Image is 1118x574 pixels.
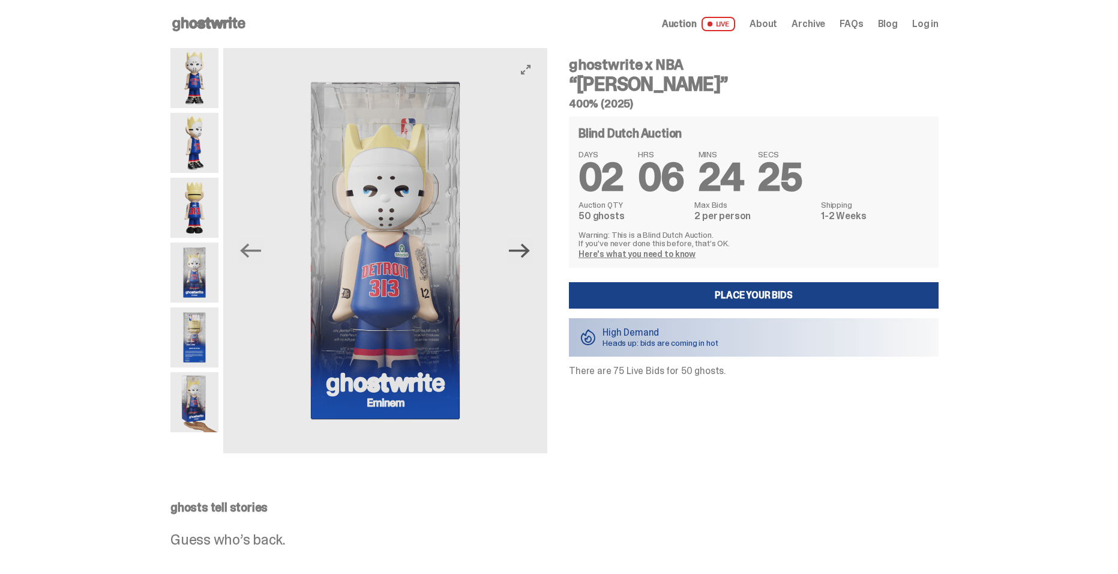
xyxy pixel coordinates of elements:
span: SECS [758,150,802,159]
dd: 2 per person [694,211,814,221]
a: Here's what you need to know [579,249,696,259]
span: DAYS [579,150,624,159]
dt: Max Bids [694,201,814,209]
h3: “[PERSON_NAME]” [569,74,939,94]
img: Copy%20of%20Eminem_NBA_400_6.png [170,178,218,238]
button: View full-screen [518,62,533,77]
img: Eminem_NBA_400_13.png [170,307,218,367]
img: eminem%20scale.png [170,372,218,432]
p: ghosts tell stories [170,501,939,513]
h4: ghostwrite x NBA [569,58,939,72]
span: 02 [579,153,624,202]
p: Heads up: bids are coming in hot [603,339,718,347]
dd: 1-2 Weeks [821,211,929,221]
dd: 50 ghosts [579,211,687,221]
img: Eminem_NBA_400_12.png [223,48,547,453]
p: High Demand [603,328,718,337]
h5: 400% (2025) [569,98,939,109]
span: LIVE [702,17,736,31]
a: Log in [912,19,939,29]
span: HRS [638,150,684,159]
img: Copy%20of%20Eminem_NBA_400_3.png [170,113,218,173]
span: 24 [699,153,744,202]
span: MINS [699,150,744,159]
h4: Blind Dutch Auction [579,127,682,139]
img: Copy%20of%20Eminem_NBA_400_1.png [170,48,218,108]
span: 06 [638,153,684,202]
span: Auction [662,19,697,29]
p: Warning: This is a Blind Dutch Auction. If you’ve never done this before, that’s OK. [579,231,929,247]
span: 25 [758,153,802,202]
a: FAQs [840,19,863,29]
a: Blog [878,19,898,29]
button: Previous [238,238,264,264]
dt: Auction QTY [579,201,687,209]
a: Auction LIVE [662,17,735,31]
p: There are 75 Live Bids for 50 ghosts. [569,366,939,376]
img: Eminem_NBA_400_12.png [170,243,218,303]
dt: Shipping [821,201,929,209]
a: Archive [792,19,825,29]
a: Place your Bids [569,282,939,309]
a: About [750,19,777,29]
button: Next [506,238,533,264]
